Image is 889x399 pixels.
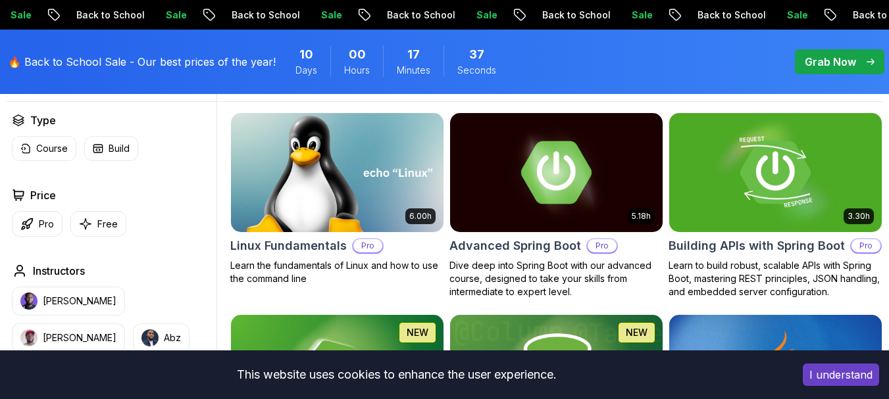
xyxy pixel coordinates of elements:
p: Back to School [215,9,305,22]
h2: Linux Fundamentals [230,237,347,255]
button: instructor img[PERSON_NAME] [12,323,125,352]
p: Pro [353,239,382,252]
img: Linux Fundamentals card [226,110,449,235]
span: Days [295,64,317,77]
button: Course [12,136,76,161]
p: NEW [407,326,428,339]
h2: Building APIs with Spring Boot [669,237,845,255]
p: Learn to build robust, scalable APIs with Spring Boot, mastering REST principles, JSON handling, ... [669,259,882,298]
span: Seconds [457,64,496,77]
h2: Advanced Spring Boot [449,237,581,255]
img: instructor img [141,329,159,346]
button: Pro [12,211,63,237]
button: Build [84,136,138,161]
p: [PERSON_NAME] [43,294,116,308]
p: Grab Now [805,54,856,70]
p: Sale [460,9,502,22]
p: [PERSON_NAME] [43,331,116,344]
p: Pro [851,239,880,252]
h2: Price [30,187,56,203]
span: 10 Days [299,45,313,64]
span: Minutes [397,64,430,77]
span: 37 Seconds [469,45,484,64]
p: Free [97,218,118,231]
p: Abz [164,331,181,344]
img: instructor img [20,293,38,310]
p: Sale [615,9,657,22]
button: instructor img[PERSON_NAME] [12,287,125,316]
img: instructor img [20,329,38,346]
button: instructor imgAbz [133,323,190,352]
button: Free [70,211,126,237]
p: Pro [588,239,617,252]
span: 0 Hours [349,45,366,64]
p: Back to School [681,9,771,22]
div: This website uses cookies to enhance the user experience. [10,360,783,389]
p: Course [36,142,68,155]
span: 17 Minutes [407,45,420,64]
a: Linux Fundamentals card6.00hLinux FundamentalsProLearn the fundamentals of Linux and how to use t... [230,112,444,285]
p: 5.18h [632,211,651,222]
p: Back to School [370,9,460,22]
h2: Instructors [33,263,85,279]
p: Learn the fundamentals of Linux and how to use the command line [230,259,444,285]
p: Back to School [60,9,149,22]
span: Hours [344,64,370,77]
p: Back to School [526,9,615,22]
p: NEW [626,326,648,339]
p: Sale [305,9,347,22]
p: Sale [149,9,191,22]
p: 🔥 Back to School Sale - Our best prices of the year! [8,54,276,70]
p: Dive deep into Spring Boot with our advanced course, designed to take your skills from intermedia... [449,259,663,298]
h2: Type [30,112,56,128]
a: Building APIs with Spring Boot card3.30hBuilding APIs with Spring BootProLearn to build robust, s... [669,112,882,298]
a: Advanced Spring Boot card5.18hAdvanced Spring BootProDive deep into Spring Boot with our advanced... [449,112,663,298]
img: Building APIs with Spring Boot card [669,113,882,232]
p: 3.30h [848,211,870,222]
img: Advanced Spring Boot card [450,113,663,232]
p: Build [109,142,130,155]
p: Sale [771,9,813,22]
button: Accept cookies [803,364,879,386]
p: Pro [39,218,54,231]
p: 6.00h [409,211,432,222]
